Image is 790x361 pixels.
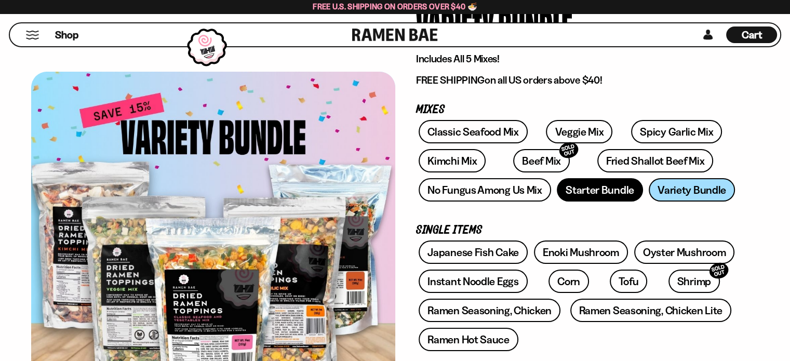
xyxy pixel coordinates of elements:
[419,120,527,143] a: Classic Seafood Mix
[313,2,477,11] span: Free U.S. Shipping on Orders over $40 🍜
[416,74,738,87] p: on all US orders above $40!
[55,28,78,42] span: Shop
[25,31,39,39] button: Mobile Menu Trigger
[419,178,551,202] a: No Fungus Among Us Mix
[707,261,730,281] div: SOLD OUT
[610,270,647,293] a: Tofu
[416,74,485,86] strong: FREE SHIPPING
[55,26,78,43] a: Shop
[597,149,713,172] a: Fried Shallot Beef Mix
[416,105,738,115] p: Mixes
[726,23,777,46] a: Cart
[513,149,570,172] a: Beef MixSOLD OUT
[742,29,762,41] span: Cart
[416,52,738,65] p: Includes All 5 Mixes!
[534,240,628,264] a: Enoki Mushroom
[557,178,643,202] a: Starter Bundle
[419,149,486,172] a: Kimchi Mix
[557,140,580,161] div: SOLD OUT
[419,240,528,264] a: Japanese Fish Cake
[634,240,735,264] a: Oyster Mushroom
[416,225,738,235] p: Single Items
[631,120,722,143] a: Spicy Garlic Mix
[419,328,518,351] a: Ramen Hot Sauce
[546,120,612,143] a: Veggie Mix
[548,270,589,293] a: Corn
[419,270,527,293] a: Instant Noodle Eggs
[419,299,560,322] a: Ramen Seasoning, Chicken
[570,299,731,322] a: Ramen Seasoning, Chicken Lite
[668,270,720,293] a: ShrimpSOLD OUT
